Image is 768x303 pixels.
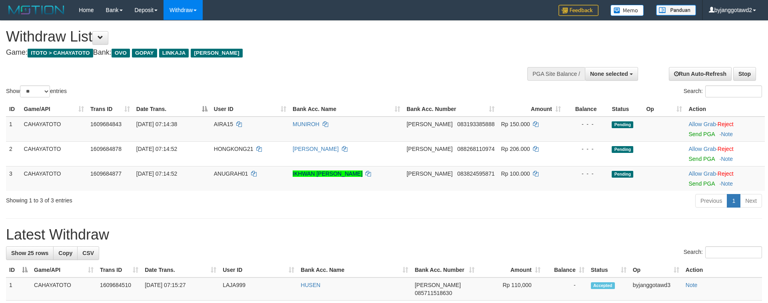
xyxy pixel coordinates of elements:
[77,246,99,260] a: CSV
[407,170,453,177] span: [PERSON_NAME]
[211,102,289,117] th: User ID: activate to sort column ascending
[478,277,544,301] td: Rp 110,000
[97,263,142,277] th: Trans ID: activate to sort column ascending
[411,263,477,277] th: Bank Acc. Number: activate to sort column ascending
[591,282,615,289] span: Accepted
[90,170,122,177] span: 1609684877
[31,263,97,277] th: Game/API: activate to sort column ascending
[501,146,530,152] span: Rp 206.000
[630,277,682,301] td: byjanggotawd3
[721,131,733,137] a: Note
[685,102,765,117] th: Action
[688,131,714,137] a: Send PGA
[643,102,685,117] th: Op: activate to sort column ascending
[21,166,87,191] td: CAHAYATOTO
[585,67,638,81] button: None selected
[133,102,211,117] th: Date Trans.: activate to sort column descending
[403,102,498,117] th: Bank Acc. Number: activate to sort column ascending
[457,170,495,177] span: Copy 083824595871 to clipboard
[289,102,403,117] th: Bank Acc. Name: activate to sort column ascending
[718,170,734,177] a: Reject
[612,171,633,178] span: Pending
[21,102,87,117] th: Game/API: activate to sort column ascending
[6,227,762,243] h1: Latest Withdraw
[669,67,732,81] a: Run Auto-Refresh
[6,102,21,117] th: ID
[688,156,714,162] a: Send PGA
[544,263,588,277] th: Balance: activate to sort column ascending
[457,121,495,127] span: Copy 083193385888 to clipboard
[682,263,762,277] th: Action
[214,121,233,127] span: AIRA15
[112,49,130,57] span: OVO
[498,102,564,117] th: Amount: activate to sort column ascending
[718,121,734,127] a: Reject
[718,146,734,152] a: Reject
[415,282,461,288] span: [PERSON_NAME]
[11,250,48,256] span: Show 25 rows
[90,146,122,152] span: 1609684878
[527,67,585,81] div: PGA Site Balance /
[685,117,765,142] td: ·
[28,49,93,57] span: ITOTO > CAHAYATOTO
[90,121,122,127] span: 1609684843
[6,166,21,191] td: 3
[159,49,189,57] span: LINKAJA
[686,282,698,288] a: Note
[656,5,696,16] img: panduan.png
[297,263,411,277] th: Bank Acc. Name: activate to sort column ascending
[695,194,727,208] a: Previous
[6,85,67,97] label: Show entries
[21,141,87,166] td: CAHAYATOTO
[6,49,504,57] h4: Game: Bank:
[590,71,628,77] span: None selected
[685,141,765,166] td: ·
[457,146,495,152] span: Copy 088268110974 to clipboard
[21,117,87,142] td: CAHAYATOTO
[293,121,319,127] a: MUNIROH
[684,246,762,258] label: Search:
[407,146,453,152] span: [PERSON_NAME]
[559,5,598,16] img: Feedback.jpg
[544,277,588,301] td: -
[58,250,72,256] span: Copy
[688,180,714,187] a: Send PGA
[588,263,630,277] th: Status: activate to sort column ascending
[136,170,177,177] span: [DATE] 07:14:52
[688,121,716,127] a: Allow Grab
[740,194,762,208] a: Next
[688,146,717,152] span: ·
[31,277,97,301] td: CAHAYATOTO
[705,246,762,258] input: Search:
[191,49,242,57] span: [PERSON_NAME]
[20,85,50,97] select: Showentries
[219,277,297,301] td: LAJA999
[301,282,320,288] a: HUSEN
[721,156,733,162] a: Note
[6,193,314,204] div: Showing 1 to 3 of 3 entries
[214,170,248,177] span: ANUGRAH01
[564,102,609,117] th: Balance
[6,117,21,142] td: 1
[6,246,54,260] a: Show 25 rows
[6,263,31,277] th: ID: activate to sort column descending
[132,49,157,57] span: GOPAY
[612,121,633,128] span: Pending
[688,146,716,152] a: Allow Grab
[608,102,643,117] th: Status
[688,170,717,177] span: ·
[219,263,297,277] th: User ID: activate to sort column ascending
[293,170,363,177] a: IKHWAN [PERSON_NAME]
[136,121,177,127] span: [DATE] 07:14:38
[721,180,733,187] a: Note
[630,263,682,277] th: Op: activate to sort column ascending
[142,277,219,301] td: [DATE] 07:15:27
[478,263,544,277] th: Amount: activate to sort column ascending
[97,277,142,301] td: 1609684510
[6,29,504,45] h1: Withdraw List
[733,67,756,81] a: Stop
[6,4,67,16] img: MOTION_logo.png
[501,170,530,177] span: Rp 100.000
[610,5,644,16] img: Button%20Memo.svg
[407,121,453,127] span: [PERSON_NAME]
